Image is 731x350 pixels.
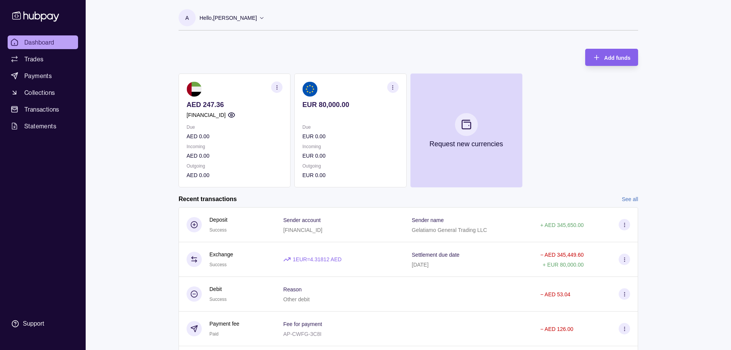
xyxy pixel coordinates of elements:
[187,82,202,97] img: ae
[179,195,237,203] h2: Recent transactions
[8,35,78,49] a: Dashboard
[187,152,283,160] p: AED 0.00
[187,111,226,119] p: [FINANCIAL_ID]
[187,123,283,131] p: Due
[622,195,638,203] a: See all
[8,52,78,66] a: Trades
[302,123,398,131] p: Due
[302,82,318,97] img: eu
[412,227,487,233] p: Gelatiamo General Trading LLC
[302,171,398,179] p: EUR 0.00
[24,121,56,131] span: Statements
[8,69,78,83] a: Payments
[540,252,584,258] p: − AED 345,449.60
[209,331,219,337] span: Paid
[604,55,630,61] span: Add funds
[187,132,283,141] p: AED 0.00
[412,217,444,223] p: Sender name
[209,262,227,267] span: Success
[283,227,322,233] p: [FINANCIAL_ID]
[8,119,78,133] a: Statements
[540,291,570,297] p: − AED 53.04
[187,162,283,170] p: Outgoing
[24,88,55,97] span: Collections
[209,320,239,328] p: Payment fee
[302,101,398,109] p: EUR 80,000.00
[283,296,310,302] p: Other debit
[8,86,78,99] a: Collections
[24,54,43,64] span: Trades
[200,14,257,22] p: Hello, [PERSON_NAME]
[283,217,321,223] p: Sender account
[209,216,227,224] p: Deposit
[209,297,227,302] span: Success
[24,105,59,114] span: Transactions
[429,140,503,148] p: Request new currencies
[543,262,584,268] p: + EUR 80,000.00
[302,162,398,170] p: Outgoing
[410,74,522,187] button: Request new currencies
[8,102,78,116] a: Transactions
[293,255,342,264] p: 1 EUR = 4.31812 AED
[24,38,54,47] span: Dashboard
[187,171,283,179] p: AED 0.00
[187,142,283,151] p: Incoming
[302,142,398,151] p: Incoming
[209,250,233,259] p: Exchange
[302,132,398,141] p: EUR 0.00
[302,152,398,160] p: EUR 0.00
[187,101,283,109] p: AED 247.36
[23,320,44,328] div: Support
[283,331,321,337] p: AP-CWFG-3C8I
[8,316,78,332] a: Support
[24,71,52,80] span: Payments
[283,286,302,292] p: Reason
[540,222,584,228] p: + AED 345,650.00
[585,49,638,66] button: Add funds
[412,252,460,258] p: Settlement due date
[209,227,227,233] span: Success
[540,326,573,332] p: − AED 126.00
[283,321,322,327] p: Fee for payment
[412,262,429,268] p: [DATE]
[209,285,227,293] p: Debit
[185,14,189,22] p: A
